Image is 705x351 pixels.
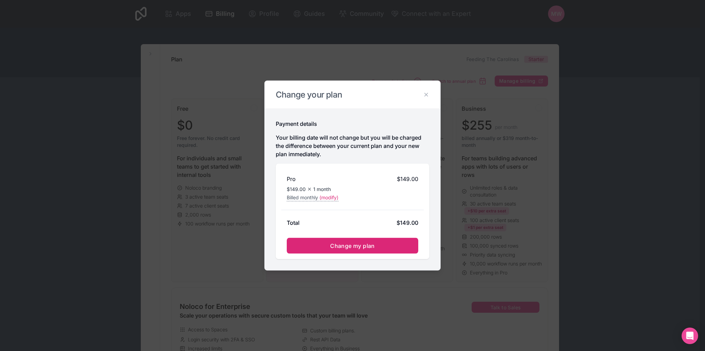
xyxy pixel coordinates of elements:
[287,186,306,193] span: $149.00
[313,186,331,193] span: 1 month
[287,194,338,202] button: Billed monthly(modify)
[287,175,296,183] h2: Pro
[287,219,299,227] h2: Total
[287,194,318,201] span: Billed monthly
[397,219,418,227] div: $149.00
[319,194,338,201] span: (modify)
[330,242,375,249] span: Change my plan
[397,175,418,183] span: $149.00
[287,238,418,254] button: Change my plan
[276,89,429,100] h2: Change your plan
[276,133,429,158] p: Your billing date will not change but you will be charged the difference between your current pla...
[276,120,317,128] h2: Payment details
